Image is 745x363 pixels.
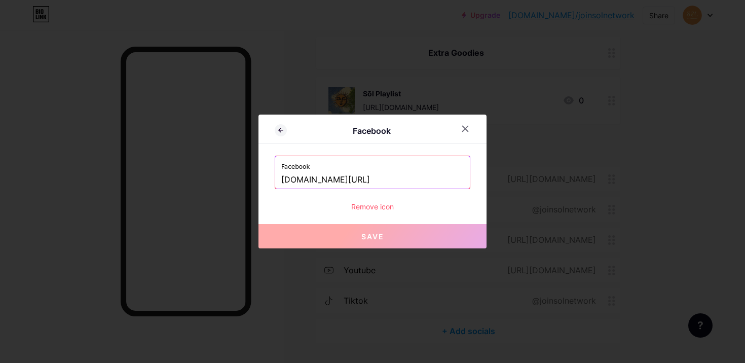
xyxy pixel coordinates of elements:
[287,125,456,137] div: Facebook
[361,232,384,241] span: Save
[281,171,464,189] input: https://facebook.com/pageurl
[258,224,487,248] button: Save
[275,201,470,212] div: Remove icon
[281,156,464,171] label: Facebook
